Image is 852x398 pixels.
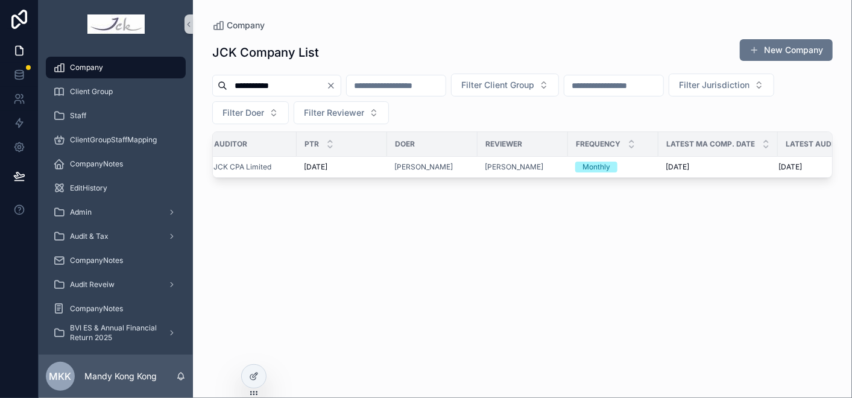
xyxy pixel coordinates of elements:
span: EditHistory [70,183,107,193]
span: [DATE] [778,162,802,172]
span: Auditor [214,139,247,149]
a: BVI ES & Annual Financial Return 2025 [46,322,186,344]
a: CompanyNotes [46,153,186,175]
span: Filter Doer [222,107,264,119]
a: Company [46,57,186,78]
a: JCK CPA Limited [213,162,289,172]
span: MKK [49,369,72,384]
span: Client Group [70,87,113,96]
a: [PERSON_NAME] [394,162,453,172]
span: Audit Reveiw [70,280,115,289]
span: PTR [305,139,319,149]
span: [DATE] [304,162,327,172]
a: ClientGroupStaffMapping [46,129,186,151]
a: [PERSON_NAME] [485,162,543,172]
button: New Company [740,39,833,61]
p: Mandy Kong Kong [84,370,157,382]
span: Latest Audited Report [786,139,845,149]
span: CompanyNotes [70,304,123,314]
a: [PERSON_NAME] [485,162,561,172]
span: Company [70,63,103,72]
div: Monthly [582,162,610,172]
span: Doer [395,139,415,149]
span: Reviewer [485,139,522,149]
span: Filter Client Group [461,79,534,91]
a: [DATE] [304,162,380,172]
a: Client Group [46,81,186,103]
a: Monthly [575,162,651,172]
button: Clear [326,81,341,90]
a: Staff [46,105,186,127]
span: BVI ES & Annual Financial Return 2025 [70,323,158,343]
span: Latest MA Comp. Date [666,139,755,149]
span: CompanyNotes [70,256,123,265]
span: ClientGroupStaffMapping [70,135,157,145]
a: JCK CPA Limited [213,162,271,172]
span: [DATE] [666,162,689,172]
span: Admin [70,207,92,217]
button: Select Button [451,74,559,96]
button: Select Button [294,101,389,124]
a: CompanyNotes [46,298,186,320]
a: [PERSON_NAME] [394,162,470,172]
h1: JCK Company List [212,44,319,61]
span: Audit & Tax [70,232,109,241]
a: Admin [46,201,186,223]
span: Frequency [576,139,620,149]
button: Select Button [669,74,774,96]
span: Filter Reviewer [304,107,364,119]
img: App logo [87,14,145,34]
span: Filter Jurisdiction [679,79,749,91]
a: Audit Reveiw [46,274,186,295]
a: Audit & Tax [46,226,186,247]
span: Company [227,19,265,31]
a: Company [212,19,265,31]
span: Staff [70,111,86,121]
button: Select Button [212,101,289,124]
div: scrollable content [39,48,193,355]
a: [DATE] [666,162,771,172]
a: CompanyNotes [46,250,186,271]
a: EditHistory [46,177,186,199]
span: CompanyNotes [70,159,123,169]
